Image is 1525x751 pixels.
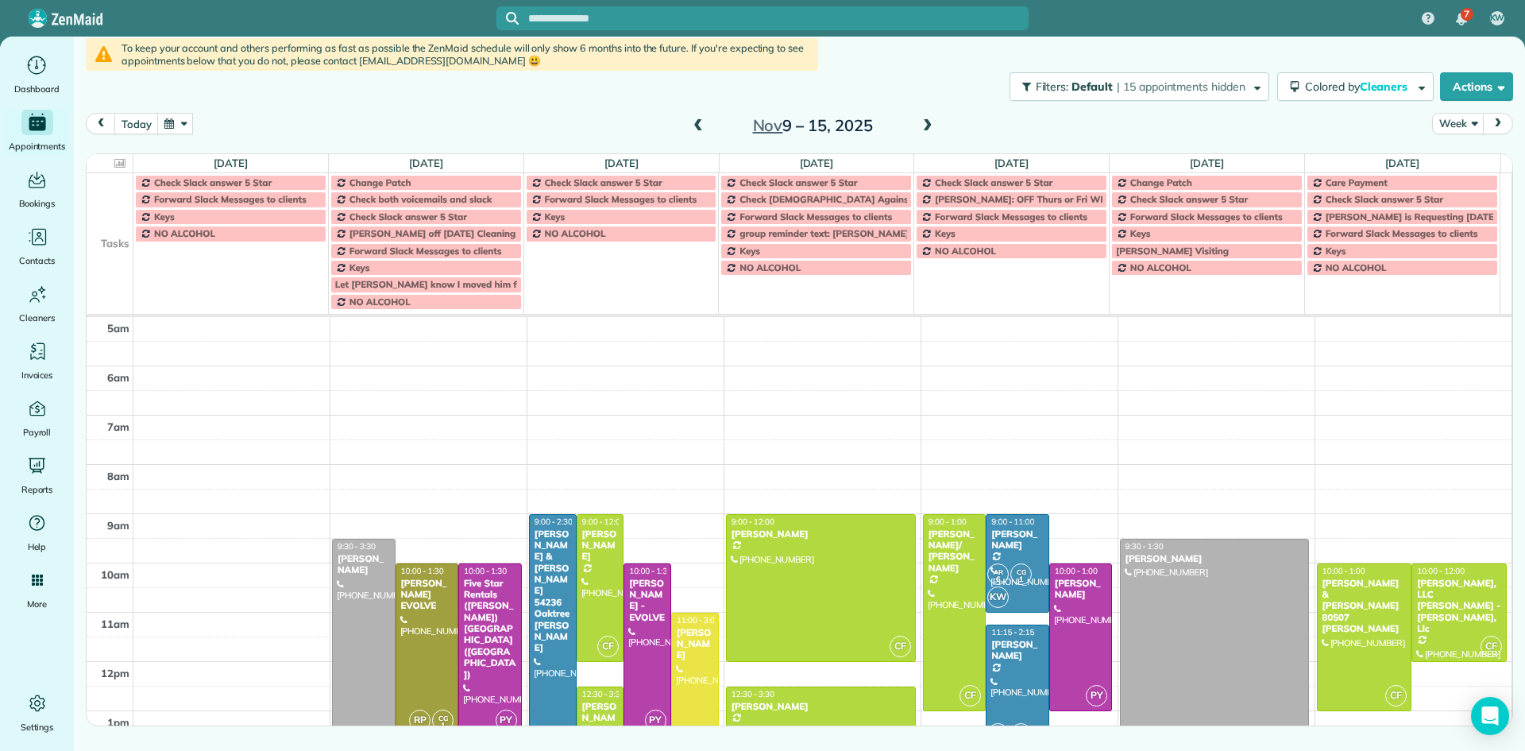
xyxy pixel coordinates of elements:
[987,586,1009,608] span: KW
[1055,566,1098,576] span: 10:00 - 1:00
[535,517,573,527] span: 9:00 - 2:30
[753,115,783,135] span: Nov
[800,157,834,169] a: [DATE]
[1481,636,1502,657] span: CF
[349,261,370,273] span: Keys
[731,528,911,540] div: [PERSON_NAME]
[496,12,519,25] button: Focus search
[1010,72,1269,101] button: Filters: Default | 15 appointments hidden
[1130,261,1191,273] span: NO ALCOHOL
[101,667,129,679] span: 12pm
[86,113,116,134] button: prev
[1117,79,1245,94] span: | 15 appointments hidden
[349,176,411,188] span: Change Patch
[582,689,625,699] span: 12:30 - 3:30
[1416,578,1502,635] div: [PERSON_NAME], LLC [PERSON_NAME] - [PERSON_NAME], Llc
[645,710,666,731] span: PY
[1417,566,1465,576] span: 10:00 - 12:00
[21,719,54,735] span: Settings
[545,227,606,239] span: NO ALCOHOL
[23,424,52,440] span: Payroll
[732,689,774,699] span: 12:30 - 3:30
[19,310,55,326] span: Cleaners
[1130,211,1283,223] span: Forward Slack Messages to clients
[732,517,774,527] span: 9:00 - 12:00
[6,510,68,555] a: Help
[1054,578,1108,601] div: [PERSON_NAME]
[19,253,55,269] span: Contacts
[21,482,53,497] span: Reports
[154,193,307,205] span: Forward Slack Messages to clients
[349,296,411,308] span: NO ALCOHOL
[1002,72,1269,101] a: Filters: Default | 15 appointments hidden
[349,193,492,205] span: Check both voicemails and slack
[28,539,47,555] span: Help
[19,195,56,211] span: Bookings
[409,157,443,169] a: [DATE]
[731,701,911,712] div: [PERSON_NAME]
[6,396,68,440] a: Payroll
[928,528,982,575] div: [PERSON_NAME]/ [PERSON_NAME]
[677,615,720,625] span: 11:00 - 3:00
[433,718,453,734] small: 1
[438,714,448,722] span: CG
[990,528,1044,552] div: [PERSON_NAME]
[154,176,272,188] span: Check Slack answer 5 Star
[991,517,1034,527] span: 9:00 - 11:00
[400,578,454,612] div: [PERSON_NAME] EVOLVE
[463,578,517,680] div: Five Star Rentals ([PERSON_NAME]) [GEOGRAPHIC_DATA] ([GEOGRAPHIC_DATA])
[1190,157,1224,169] a: [DATE]
[935,176,1052,188] span: Check Slack answer 5 Star
[1464,8,1469,21] span: 7
[27,596,47,612] span: More
[534,528,572,654] div: [PERSON_NAME] & [PERSON_NAME] 54236 Oaktree [PERSON_NAME]
[935,193,1127,205] span: [PERSON_NAME]: OFF Thurs or Fri WEEKLY
[6,691,68,735] a: Settings
[1326,193,1443,205] span: Check Slack answer 5 Star
[890,636,911,657] span: CF
[6,453,68,497] a: Reports
[935,227,956,239] span: Keys
[991,627,1034,637] span: 11:15 - 2:15
[107,371,129,384] span: 6am
[1385,685,1407,706] span: CF
[739,227,909,239] span: group reminder text: [PERSON_NAME]
[107,470,129,482] span: 8am
[338,541,376,552] span: 9:30 - 3:30
[101,617,129,630] span: 11am
[1017,567,1026,576] span: CG
[629,566,672,576] span: 10:00 - 1:30
[935,211,1087,223] span: Forward Slack Messages to clients
[739,261,801,273] span: NO ALCOHOL
[349,245,502,257] span: Forward Slack Messages to clients
[713,117,912,134] h2: 9 – 15, 2025
[935,245,996,257] span: NO ALCOHOL
[6,167,68,211] a: Bookings
[496,710,517,731] span: PY
[1385,157,1419,169] a: [DATE]
[1305,79,1413,94] span: Colored by
[929,517,967,527] span: 9:00 - 1:00
[739,193,970,205] span: Check [DEMOGRAPHIC_DATA] Against Spreadsheet
[1360,79,1411,94] span: Cleaners
[6,110,68,154] a: Appointments
[154,227,215,239] span: NO ALCOHOL
[545,176,662,188] span: Check Slack answer 5 Star
[21,367,53,383] span: Invoices
[464,566,507,576] span: 10:00 - 1:30
[114,113,158,134] button: today
[6,224,68,269] a: Contacts
[1086,685,1107,706] span: PY
[1322,566,1365,576] span: 10:00 - 1:00
[101,568,129,581] span: 10am
[335,278,600,290] span: Let [PERSON_NAME] know I moved him from 11/12 to 11/13
[739,211,892,223] span: Forward Slack Messages to clients
[107,322,129,335] span: 5am
[994,567,1003,576] span: AR
[349,227,568,239] span: [PERSON_NAME] off [DATE] Cleaning Restaurant
[337,553,391,576] div: [PERSON_NAME]
[1011,572,1031,587] small: 1
[582,517,625,527] span: 9:00 - 12:00
[676,627,714,661] div: [PERSON_NAME]
[628,578,666,624] div: [PERSON_NAME] - EVOLVE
